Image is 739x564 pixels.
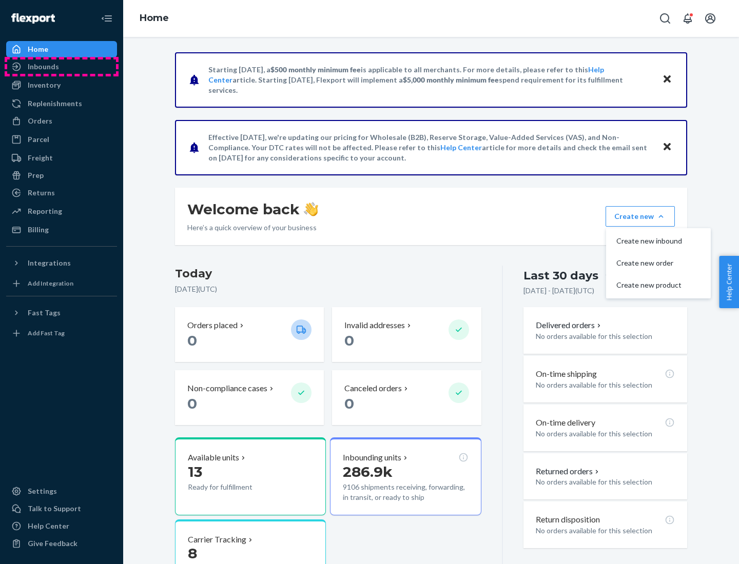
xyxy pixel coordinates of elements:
[343,482,468,502] p: 9106 shipments receiving, forwarding, in transit, or ready to ship
[536,368,597,380] p: On-time shipping
[6,95,117,112] a: Replenishments
[187,382,267,394] p: Non-compliance cases
[330,437,481,515] button: Inbounding units286.9k9106 shipments receiving, forwarding, in transit, or ready to ship
[719,256,739,308] button: Help Center
[616,281,682,289] span: Create new product
[28,153,53,163] div: Freight
[655,8,675,29] button: Open Search Box
[608,252,709,274] button: Create new order
[28,279,73,288] div: Add Integration
[344,319,405,331] p: Invalid addresses
[175,307,324,362] button: Orders placed 0
[343,463,393,480] span: 286.9k
[28,134,49,145] div: Parcel
[188,463,202,480] span: 13
[344,382,402,394] p: Canceled orders
[606,206,675,227] button: Create newCreate new inboundCreate new orderCreate new product
[677,8,698,29] button: Open notifications
[28,521,69,531] div: Help Center
[536,417,595,429] p: On-time delivery
[28,225,49,235] div: Billing
[28,308,61,318] div: Fast Tags
[28,538,77,549] div: Give Feedback
[6,185,117,201] a: Returns
[6,500,117,517] a: Talk to Support
[536,380,675,390] p: No orders available for this selection
[187,319,238,331] p: Orders placed
[28,170,44,180] div: Prep
[6,305,117,321] button: Fast Tags
[536,319,603,331] button: Delivered orders
[188,534,246,546] p: Carrier Tracking
[28,44,48,54] div: Home
[6,518,117,534] a: Help Center
[700,8,721,29] button: Open account menu
[187,332,197,349] span: 0
[188,545,197,562] span: 8
[187,223,318,233] p: Here’s a quick overview of your business
[270,65,361,74] span: $500 monthly minimum fee
[536,466,601,477] button: Returned orders
[175,370,324,425] button: Non-compliance cases 0
[28,503,81,514] div: Talk to Support
[188,482,283,492] p: Ready for fulfillment
[304,202,318,216] img: hand-wave emoji
[523,268,598,284] div: Last 30 days
[608,230,709,252] button: Create new inbound
[440,143,482,152] a: Help Center
[28,188,55,198] div: Returns
[6,41,117,57] a: Home
[332,370,481,425] button: Canceled orders 0
[6,167,117,184] a: Prep
[6,203,117,219] a: Reporting
[28,98,82,109] div: Replenishments
[188,452,239,464] p: Available units
[208,65,652,95] p: Starting [DATE], a is applicable to all merchants. For more details, please refer to this article...
[6,325,117,341] a: Add Fast Tag
[344,395,354,412] span: 0
[96,8,117,29] button: Close Navigation
[536,526,675,536] p: No orders available for this selection
[6,255,117,271] button: Integrations
[343,452,401,464] p: Inbounding units
[187,200,318,218] h1: Welcome back
[6,535,117,552] button: Give Feedback
[11,13,55,24] img: Flexport logo
[175,284,481,294] p: [DATE] ( UTC )
[6,58,117,75] a: Inbounds
[6,113,117,129] a: Orders
[28,486,57,496] div: Settings
[536,477,675,487] p: No orders available for this selection
[536,331,675,341] p: No orders available for this selection
[28,329,65,337] div: Add Fast Tag
[28,206,62,216] div: Reporting
[28,116,52,126] div: Orders
[6,275,117,292] a: Add Integration
[140,12,169,24] a: Home
[6,221,117,238] a: Billing
[6,483,117,499] a: Settings
[536,429,675,439] p: No orders available for this selection
[6,77,117,93] a: Inventory
[616,259,682,267] span: Create new order
[523,286,594,296] p: [DATE] - [DATE] ( UTC )
[660,72,674,87] button: Close
[403,75,499,84] span: $5,000 monthly minimum fee
[208,132,652,163] p: Effective [DATE], we're updating our pricing for Wholesale (B2B), Reserve Storage, Value-Added Se...
[344,332,354,349] span: 0
[6,131,117,148] a: Parcel
[6,150,117,166] a: Freight
[28,80,61,90] div: Inventory
[131,4,177,33] ol: breadcrumbs
[536,514,600,526] p: Return disposition
[187,395,197,412] span: 0
[175,266,481,282] h3: Today
[660,140,674,155] button: Close
[28,62,59,72] div: Inbounds
[332,307,481,362] button: Invalid addresses 0
[175,437,326,515] button: Available units13Ready for fulfillment
[616,237,682,245] span: Create new inbound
